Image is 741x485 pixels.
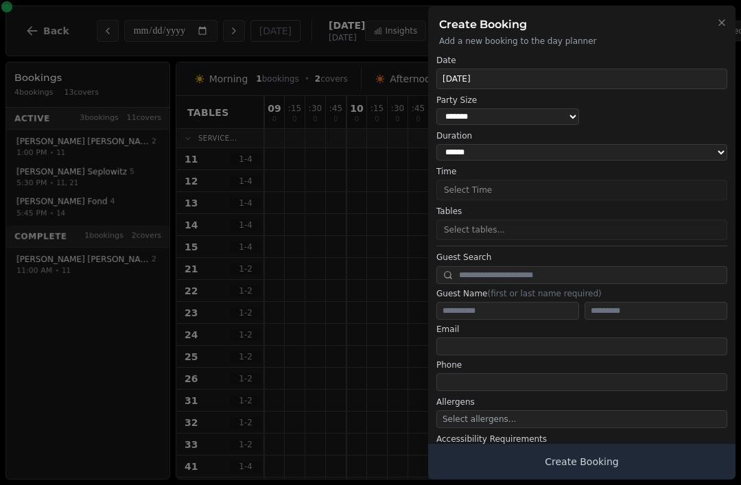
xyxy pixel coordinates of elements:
[436,288,727,299] label: Guest Name
[439,16,725,33] h2: Create Booking
[436,220,727,240] button: Select tables...
[487,289,601,298] span: (first or last name required)
[436,359,727,370] label: Phone
[436,130,727,141] label: Duration
[436,180,727,200] button: Select Time
[439,36,725,47] p: Add a new booking to the day planner
[436,166,727,177] label: Time
[436,55,727,66] label: Date
[436,410,727,428] button: Select allergens...
[436,434,727,445] label: Accessibility Requirements
[436,69,727,89] button: [DATE]
[436,324,727,335] label: Email
[436,206,727,217] label: Tables
[443,414,516,424] span: Select allergens...
[436,95,579,106] label: Party Size
[436,397,727,407] label: Allergens
[436,252,727,263] label: Guest Search
[428,444,736,480] button: Create Booking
